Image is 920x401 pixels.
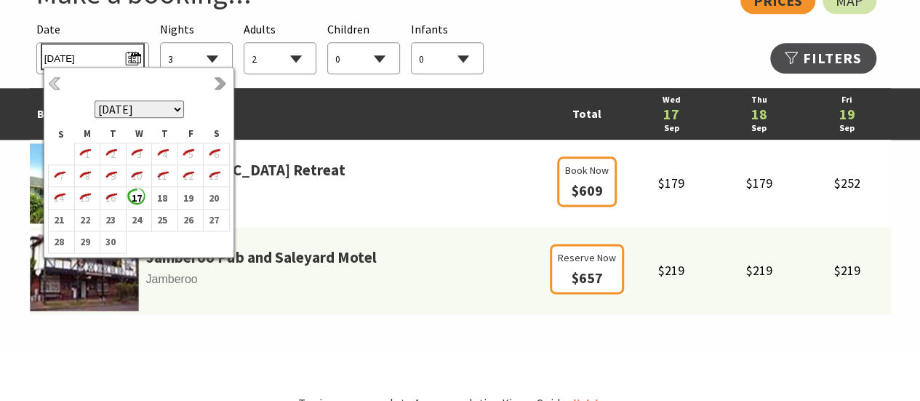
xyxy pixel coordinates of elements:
b: 26 [178,210,197,229]
th: T [152,125,178,143]
a: Sep [635,122,708,135]
i: 7 [49,167,68,186]
td: Total [546,88,628,140]
b: 21 [49,210,68,229]
td: Best Rates [30,88,546,140]
span: $657 [571,269,602,287]
i: 15 [75,188,94,207]
th: M [74,125,100,143]
td: 25 [152,209,178,231]
b: 18 [152,188,171,207]
td: 21 [49,209,75,231]
td: 18 [152,187,178,209]
span: Jamberoo [30,270,546,289]
b: 24 [127,210,145,229]
span: Children [327,22,369,36]
a: Sep [810,122,884,135]
b: 23 [100,210,119,229]
i: 11 [152,167,171,186]
span: Infants [411,22,448,36]
span: $219 [833,262,860,279]
td: 29 [74,231,100,253]
i: 5 [178,145,197,164]
span: Reserve Now [558,250,616,266]
th: S [204,125,230,143]
div: Please choose your desired arrival date [36,20,149,75]
td: 17 [126,187,152,209]
i: 4 [152,145,171,164]
span: Date [36,22,60,36]
td: 26 [177,209,204,231]
div: Choose a number of nights [160,20,233,75]
img: parkridgea.jpg [30,143,139,223]
b: 20 [204,188,223,207]
i: 8 [75,167,94,186]
a: 18 [722,107,796,122]
i: 9 [100,167,119,186]
td: 27 [204,209,230,231]
span: $219 [746,262,772,279]
i: 1 [75,145,94,164]
a: Fri [810,93,884,107]
a: Wed [635,93,708,107]
i: 10 [127,167,145,186]
b: 22 [75,210,94,229]
i: 16 [100,188,119,207]
b: 25 [152,210,171,229]
td: 22 [74,209,100,231]
th: W [126,125,152,143]
span: Book Now [565,162,609,178]
span: Adults [244,22,276,36]
img: Footballa.jpg [30,231,139,311]
b: 28 [49,232,68,251]
td: 23 [100,209,127,231]
a: Reserve Now $657 [550,271,624,286]
a: 19 [810,107,884,122]
b: 17 [127,188,145,207]
td: 28 [49,231,75,253]
td: 30 [100,231,127,253]
span: Nights [160,20,194,39]
i: 3 [127,145,145,164]
b: 19 [178,188,197,207]
i: 2 [100,145,119,164]
a: Thu [722,93,796,107]
span: $219 [658,262,684,279]
a: Sep [722,122,796,135]
td: 24 [126,209,152,231]
th: T [100,125,127,143]
span: $609 [571,181,602,199]
a: Book Now $609 [557,184,617,199]
td: 19 [177,187,204,209]
a: [GEOGRAPHIC_DATA] Retreat [146,158,345,183]
a: Jamberoo Pub and Saleyard Motel [146,245,377,270]
i: 14 [49,188,68,207]
th: F [177,125,204,143]
i: 13 [204,167,223,186]
span: Gerringong [30,183,546,202]
span: $179 [658,175,684,191]
span: $179 [746,175,772,191]
td: 20 [204,187,230,209]
i: 6 [204,145,223,164]
b: 27 [204,210,223,229]
span: $252 [833,175,860,191]
span: [DATE] [44,47,141,66]
b: 30 [100,232,119,251]
i: 12 [178,167,197,186]
th: S [49,125,75,143]
b: 29 [75,232,94,251]
a: 17 [635,107,708,122]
